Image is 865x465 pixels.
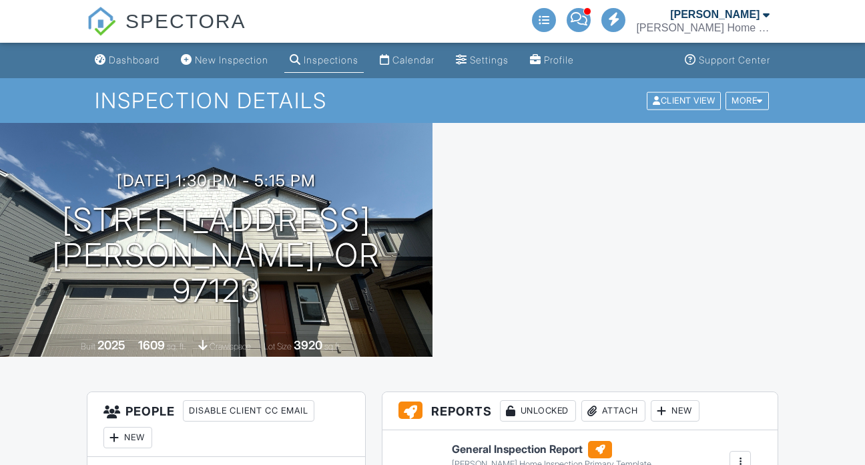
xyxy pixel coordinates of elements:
h1: Inspection Details [95,89,770,112]
h3: [DATE] 1:30 pm - 5:15 pm [117,172,316,190]
span: SPECTORA [125,7,246,35]
h1: [STREET_ADDRESS] [PERSON_NAME], OR 97123 [21,202,411,308]
div: Dashboard [109,54,160,65]
a: New Inspection [176,48,274,73]
img: The Best Home Inspection Software - Spectora [87,7,116,36]
span: sq.ft. [324,341,341,351]
span: Lot Size [264,341,292,351]
div: More [726,92,769,110]
div: Disable Client CC Email [183,400,314,422]
h3: People [87,392,365,457]
a: SPECTORA [87,20,246,45]
div: Murphy Home Inspection [636,21,770,35]
div: Calendar [392,54,435,65]
div: 2025 [97,338,125,352]
a: Support Center [679,48,776,73]
div: Inspections [304,54,358,65]
div: Settings [470,54,509,65]
div: New [103,427,152,448]
div: New Inspection [195,54,268,65]
span: crawlspace [210,341,251,351]
span: Built [81,341,95,351]
span: sq. ft. [167,341,186,351]
a: Profile [525,48,579,73]
div: 1609 [138,338,165,352]
div: 3920 [294,338,322,352]
a: Settings [451,48,514,73]
div: New [651,400,699,422]
a: Inspections [284,48,364,73]
a: Client View [645,95,724,105]
a: Calendar [374,48,440,73]
div: Support Center [699,54,770,65]
a: Dashboard [89,48,165,73]
div: Profile [544,54,574,65]
h6: General Inspection Report [452,441,651,458]
div: [PERSON_NAME] [670,8,760,21]
div: Attach [581,400,645,422]
div: Unlocked [500,400,576,422]
div: Client View [647,92,721,110]
h3: Reports [382,392,778,430]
